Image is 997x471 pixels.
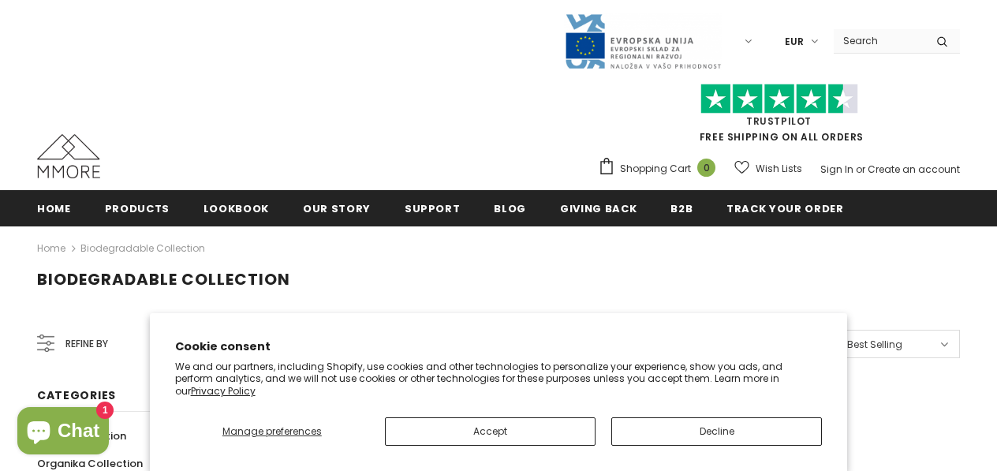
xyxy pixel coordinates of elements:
[204,201,269,216] span: Lookbook
[37,201,71,216] span: Home
[670,190,693,226] a: B2B
[175,361,823,398] p: We and our partners, including Shopify, use cookies and other technologies to personalize your ex...
[494,201,526,216] span: Blog
[785,34,804,50] span: EUR
[868,163,960,176] a: Create an account
[560,190,637,226] a: Giving back
[734,155,802,182] a: Wish Lists
[405,201,461,216] span: support
[303,190,371,226] a: Our Story
[726,190,843,226] a: Track your order
[222,424,322,438] span: Manage preferences
[105,201,170,216] span: Products
[670,201,693,216] span: B2B
[494,190,526,226] a: Blog
[37,239,65,258] a: Home
[746,114,812,128] a: Trustpilot
[191,384,256,398] a: Privacy Policy
[564,34,722,47] a: Javni Razpis
[856,163,865,176] span: or
[598,157,723,181] a: Shopping Cart 0
[847,337,902,353] span: Best Selling
[564,13,722,70] img: Javni Razpis
[204,190,269,226] a: Lookbook
[175,417,369,446] button: Manage preferences
[385,417,596,446] button: Accept
[756,161,802,177] span: Wish Lists
[65,335,108,353] span: Refine by
[598,91,960,144] span: FREE SHIPPING ON ALL ORDERS
[303,201,371,216] span: Our Story
[611,417,822,446] button: Decline
[37,190,71,226] a: Home
[405,190,461,226] a: support
[620,161,691,177] span: Shopping Cart
[13,407,114,458] inbox-online-store-chat: Shopify online store chat
[37,456,143,471] span: Organika Collection
[37,387,116,403] span: Categories
[560,201,637,216] span: Giving back
[175,338,823,355] h2: Cookie consent
[700,84,858,114] img: Trust Pilot Stars
[697,159,715,177] span: 0
[834,29,924,52] input: Search Site
[105,190,170,226] a: Products
[820,163,853,176] a: Sign In
[726,201,843,216] span: Track your order
[37,268,290,290] span: Biodegradable Collection
[37,134,100,178] img: MMORE Cases
[80,241,205,255] a: Biodegradable Collection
